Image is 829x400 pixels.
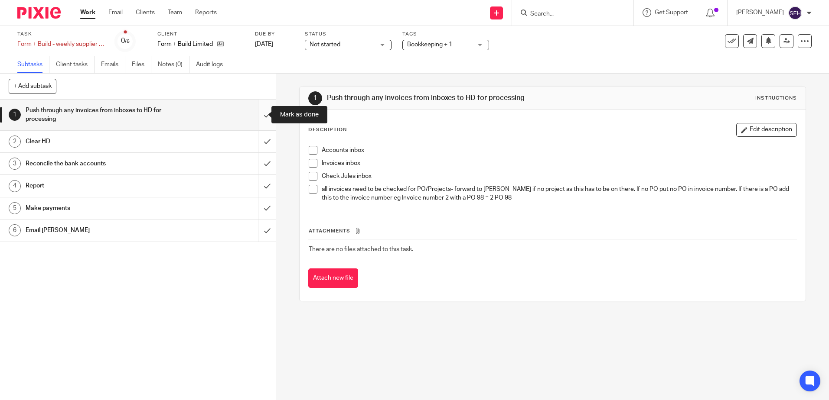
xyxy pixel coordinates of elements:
span: Bookkeeping + 1 [407,42,452,48]
span: Not started [310,42,340,48]
h1: Report [26,179,175,192]
span: [DATE] [255,41,273,47]
label: Tags [402,31,489,38]
a: Emails [101,56,125,73]
p: Check Jules inbox [322,172,796,181]
p: Form + Build Limited [157,40,213,48]
h1: Make payments [26,202,175,215]
input: Search [529,10,607,18]
h1: Clear HD [26,135,175,148]
div: Instructions [755,95,797,102]
span: Get Support [655,10,688,16]
h1: Push through any invoices from inboxes to HD for processing [26,104,175,126]
label: Task [17,31,104,38]
a: Email [108,8,123,17]
div: 3 [9,158,21,170]
h1: Push through any invoices from inboxes to HD for processing [327,94,571,103]
div: 1 [308,91,322,105]
div: 0 [121,36,130,46]
div: 2 [9,135,21,148]
p: all invoices need to be checked for PO/Projects- forward to [PERSON_NAME] if no project as this h... [322,185,796,203]
p: [PERSON_NAME] [736,8,784,17]
p: Invoices inbox [322,159,796,168]
div: 6 [9,224,21,236]
a: Team [168,8,182,17]
a: Work [80,8,95,17]
img: Pixie [17,7,61,19]
span: Attachments [309,229,350,233]
label: Due by [255,31,294,38]
div: 4 [9,180,21,192]
label: Client [157,31,244,38]
button: Edit description [736,123,797,137]
h1: Email [PERSON_NAME] [26,224,175,237]
h1: Reconcile the bank accounts [26,157,175,170]
a: Client tasks [56,56,95,73]
div: Form + Build - weekly supplier payment run [17,40,104,48]
img: svg%3E [788,6,802,20]
a: Files [132,56,151,73]
a: Subtasks [17,56,49,73]
div: 1 [9,109,21,121]
a: Notes (0) [158,56,189,73]
button: Attach new file [308,268,358,288]
small: /6 [125,39,130,44]
label: Status [305,31,392,38]
p: Description [308,126,347,133]
a: Reports [195,8,217,17]
div: 5 [9,202,21,214]
p: Accounts inbox [322,146,796,155]
button: + Add subtask [9,79,56,94]
a: Audit logs [196,56,229,73]
a: Clients [136,8,155,17]
span: There are no files attached to this task. [309,246,413,252]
